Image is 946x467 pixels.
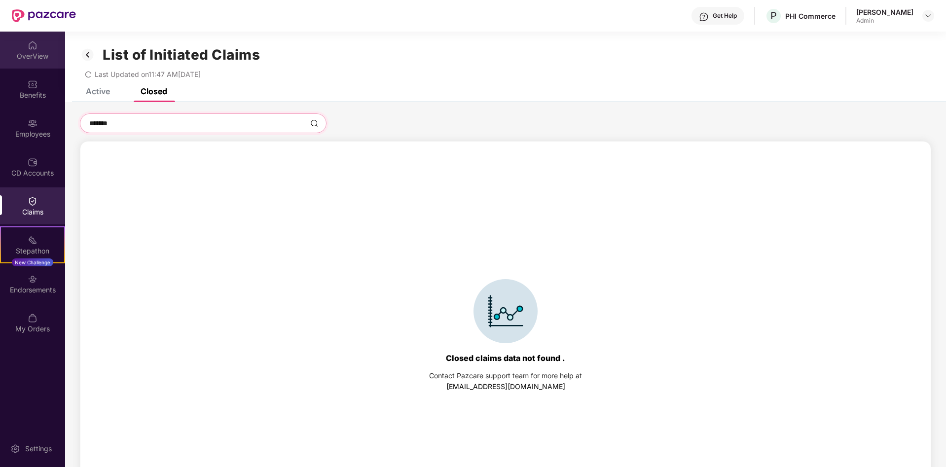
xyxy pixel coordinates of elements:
img: svg+xml;base64,PHN2ZyBpZD0iQmVuZWZpdHMiIHhtbG5zPSJodHRwOi8vd3d3LnczLm9yZy8yMDAwL3N2ZyIgd2lkdGg9Ij... [28,79,37,89]
div: Closed claims data not found . [446,353,565,363]
div: Settings [22,444,55,454]
img: svg+xml;base64,PHN2ZyBpZD0iU2V0dGluZy0yMHgyMCIgeG1sbnM9Imh0dHA6Ly93d3cudzMub3JnLzIwMDAvc3ZnIiB3aW... [10,444,20,454]
span: P [770,10,777,22]
img: svg+xml;base64,PHN2ZyBpZD0iSGVscC0zMngzMiIgeG1sbnM9Imh0dHA6Ly93d3cudzMub3JnLzIwMDAvc3ZnIiB3aWR0aD... [699,12,709,22]
div: Stepathon [1,246,64,256]
img: svg+xml;base64,PHN2ZyBpZD0iTXlfT3JkZXJzIiBkYXRhLW5hbWU9Ik15IE9yZGVycyIgeG1sbnM9Imh0dHA6Ly93d3cudz... [28,313,37,323]
div: Admin [856,17,913,25]
div: Get Help [713,12,737,20]
img: svg+xml;base64,PHN2ZyBpZD0iRW5kb3JzZW1lbnRzIiB4bWxucz0iaHR0cDovL3d3dy53My5vcmcvMjAwMC9zdmciIHdpZH... [28,274,37,284]
img: svg+xml;base64,PHN2ZyB3aWR0aD0iMzIiIGhlaWdodD0iMzIiIHZpZXdCb3g9IjAgMCAzMiAzMiIgZmlsbD0ibm9uZSIgeG... [80,46,96,63]
span: Last Updated on 11:47 AM[DATE] [95,70,201,78]
span: redo [85,70,92,78]
div: [PERSON_NAME] [856,7,913,17]
div: Contact Pazcare support team for more help at [429,370,582,381]
h1: List of Initiated Claims [103,46,260,63]
img: svg+xml;base64,PHN2ZyB4bWxucz0iaHR0cDovL3d3dy53My5vcmcvMjAwMC9zdmciIHdpZHRoPSIyMSIgaGVpZ2h0PSIyMC... [28,235,37,245]
a: [EMAIL_ADDRESS][DOMAIN_NAME] [446,382,565,391]
div: New Challenge [12,258,53,266]
img: svg+xml;base64,PHN2ZyBpZD0iSG9tZSIgeG1sbnM9Imh0dHA6Ly93d3cudzMub3JnLzIwMDAvc3ZnIiB3aWR0aD0iMjAiIG... [28,40,37,50]
img: svg+xml;base64,PHN2ZyBpZD0iRHJvcGRvd24tMzJ4MzIiIHhtbG5zPSJodHRwOi8vd3d3LnczLm9yZy8yMDAwL3N2ZyIgd2... [924,12,932,20]
img: svg+xml;base64,PHN2ZyBpZD0iRW1wbG95ZWVzIiB4bWxucz0iaHR0cDovL3d3dy53My5vcmcvMjAwMC9zdmciIHdpZHRoPS... [28,118,37,128]
img: svg+xml;base64,PHN2ZyBpZD0iU2VhcmNoLTMyeDMyIiB4bWxucz0iaHR0cDovL3d3dy53My5vcmcvMjAwMC9zdmciIHdpZH... [310,119,318,127]
img: svg+xml;base64,PHN2ZyBpZD0iQ2xhaW0iIHhtbG5zPSJodHRwOi8vd3d3LnczLm9yZy8yMDAwL3N2ZyIgd2lkdGg9IjIwIi... [28,196,37,206]
img: New Pazcare Logo [12,9,76,22]
div: PHI Commerce [785,11,836,21]
div: Closed [141,86,167,96]
div: Active [86,86,110,96]
img: svg+xml;base64,PHN2ZyBpZD0iSWNvbl9DbGFpbSIgZGF0YS1uYW1lPSJJY29uIENsYWltIiB4bWxucz0iaHR0cDovL3d3dy... [473,279,538,343]
img: svg+xml;base64,PHN2ZyBpZD0iQ0RfQWNjb3VudHMiIGRhdGEtbmFtZT0iQ0QgQWNjb3VudHMiIHhtbG5zPSJodHRwOi8vd3... [28,157,37,167]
